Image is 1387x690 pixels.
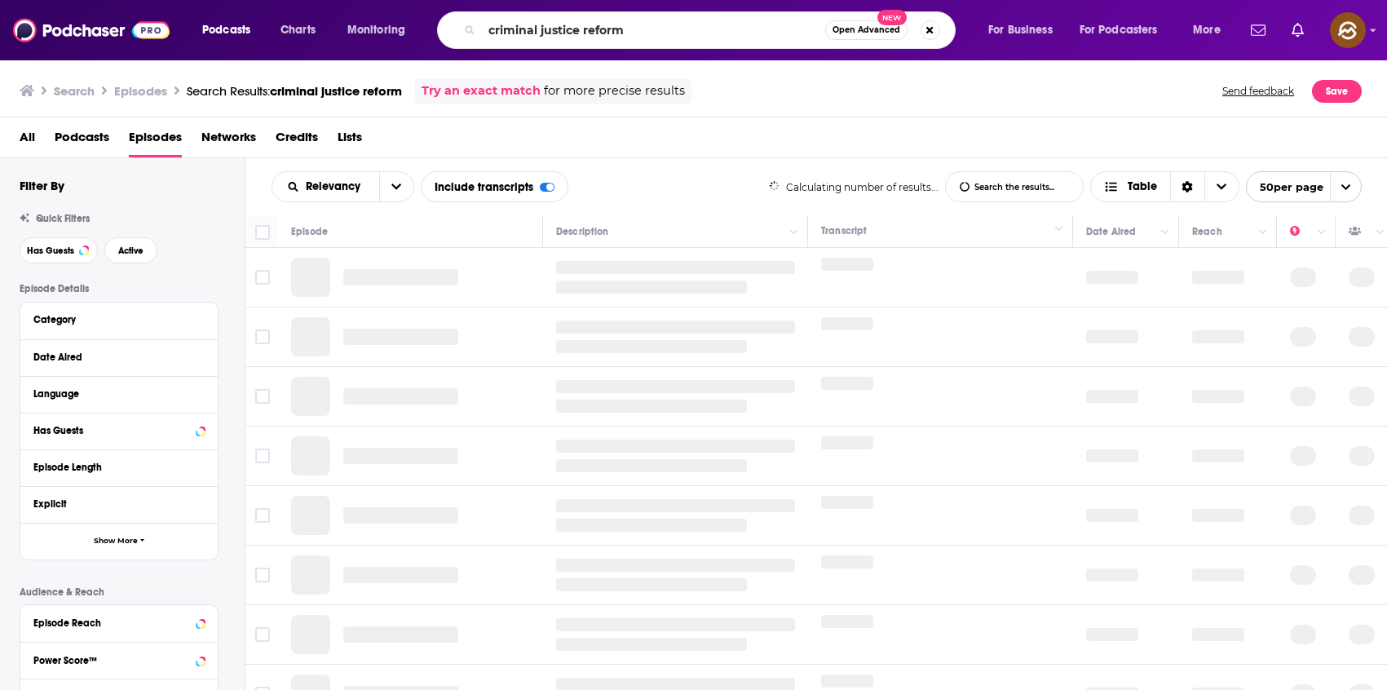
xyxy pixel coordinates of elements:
[114,83,167,99] h3: Episodes
[1193,19,1221,42] span: More
[482,17,825,43] input: Search podcasts, credits, & more...
[1247,175,1323,200] span: 50 per page
[33,425,191,436] div: Has Guests
[1069,17,1182,43] button: open menu
[20,178,64,193] h2: Filter By
[784,223,804,242] button: Column Actions
[33,457,205,477] button: Episode Length
[104,237,157,263] button: Active
[1170,172,1204,201] div: Sort Direction
[94,537,138,546] span: Show More
[769,181,939,193] div: Calculating number of results...
[187,83,402,99] a: Search Results:criminal justice reform
[33,314,194,325] div: Category
[20,523,218,560] button: Show More
[36,213,90,224] span: Quick Filters
[33,655,191,666] div: Power Score™
[1330,12,1366,48] button: Show profile menu
[255,330,270,344] span: Toggle select row
[187,83,402,99] div: Search Results:
[1312,80,1362,103] button: Save
[33,493,205,514] button: Explicit
[347,19,405,42] span: Monitoring
[422,82,541,100] a: Try an exact match
[255,449,270,463] span: Toggle select row
[33,649,205,670] button: Power Score™
[33,498,194,510] div: Explicit
[270,17,325,43] a: Charts
[33,347,205,367] button: Date Aired
[1128,181,1157,192] span: Table
[1182,17,1241,43] button: open menu
[291,222,328,241] div: Episode
[272,171,414,202] h2: Choose List sort
[202,19,250,42] span: Podcasts
[1312,223,1332,242] button: Column Actions
[33,420,205,440] button: Has Guests
[33,612,205,632] button: Episode Reach
[306,181,366,192] span: Relevancy
[255,627,270,642] span: Toggle select row
[1217,78,1299,104] button: Send feedback
[977,17,1073,43] button: open menu
[833,26,900,34] span: Open Advanced
[33,617,191,629] div: Episode Reach
[1155,223,1175,242] button: Column Actions
[821,215,867,241] div: Transcript
[270,83,402,99] span: criminal justice reform
[453,11,971,49] div: Search podcasts, credits, & more...
[276,124,318,157] a: Credits
[33,462,194,473] div: Episode Length
[13,15,170,46] img: Podchaser - Follow, Share and Rate Podcasts
[1080,19,1158,42] span: For Podcasters
[33,383,205,404] button: Language
[1244,16,1272,44] a: Show notifications dropdown
[255,508,270,523] span: Toggle select row
[1330,12,1366,48] img: User Profile
[20,586,219,598] p: Audience & Reach
[272,181,379,192] button: open menu
[255,270,270,285] span: Toggle select row
[20,237,98,263] button: Has Guests
[191,17,272,43] button: open menu
[55,124,109,157] a: Podcasts
[1349,222,1372,241] div: Has Guests
[201,124,256,157] a: Networks
[27,246,74,255] span: Has Guests
[1290,222,1313,241] div: Power Score
[33,388,194,400] div: Language
[338,124,362,157] a: Lists
[1192,222,1222,241] div: Reach
[20,124,35,157] a: All
[556,222,608,241] div: Description
[1049,219,1069,239] button: Column Actions
[1090,171,1239,202] button: Choose View
[1086,222,1136,241] div: Date Aired
[821,221,867,241] div: Transcript
[379,172,413,201] button: open menu
[544,82,685,100] span: for more precise results
[54,83,95,99] h3: Search
[877,10,907,25] span: New
[20,283,219,294] p: Episode Details
[336,17,426,43] button: open menu
[1285,16,1310,44] a: Show notifications dropdown
[1330,12,1366,48] span: Logged in as hey85204
[255,389,270,404] span: Toggle select row
[1246,171,1362,202] button: open menu
[825,20,908,40] button: Open AdvancedNew
[33,309,205,330] button: Category
[421,171,568,202] div: Include transcripts
[280,19,316,42] span: Charts
[988,19,1053,42] span: For Business
[255,568,270,582] span: Toggle select row
[129,124,182,157] a: Episodes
